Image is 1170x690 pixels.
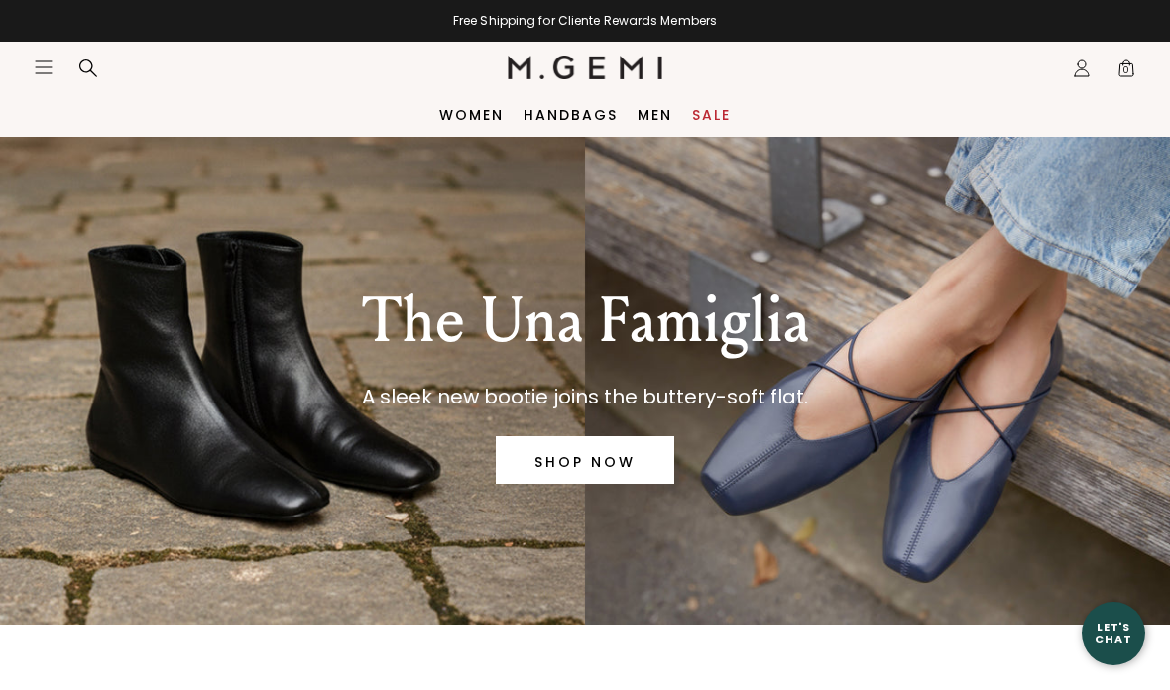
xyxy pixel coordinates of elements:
a: Sale [692,107,731,123]
a: Handbags [524,107,618,123]
div: Let's Chat [1082,621,1145,645]
a: Men [638,107,672,123]
a: SHOP NOW [496,436,674,484]
img: M.Gemi [508,56,663,79]
p: A sleek new bootie joins the buttery-soft flat. [362,381,809,412]
button: Open site menu [34,57,54,77]
span: 0 [1116,62,1136,82]
a: Women [439,107,504,123]
p: The Una Famiglia [362,286,809,357]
